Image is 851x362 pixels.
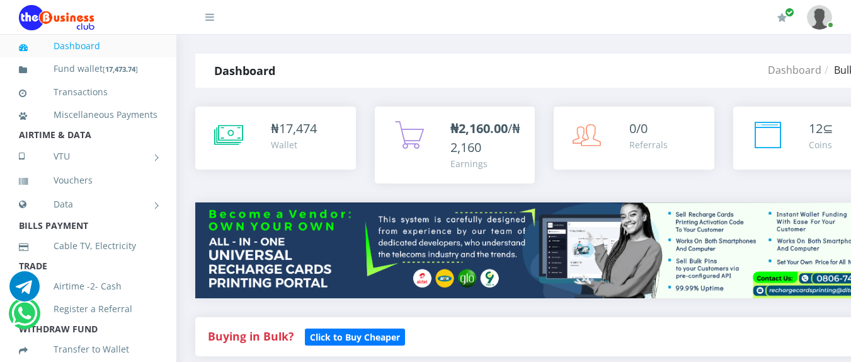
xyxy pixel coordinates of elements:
img: Logo [19,5,94,30]
i: Renew/Upgrade Subscription [777,13,787,23]
a: Fund wallet[17,473.74] [19,54,157,84]
div: Coins [809,138,833,151]
span: 12 [809,120,823,137]
a: Miscellaneous Payments [19,100,157,129]
a: Airtime -2- Cash [19,272,157,301]
a: Click to Buy Cheaper [305,329,405,344]
div: ₦ [271,119,317,138]
a: Dashboard [768,63,821,77]
strong: Dashboard [214,63,275,78]
a: 0/0 Referrals [554,107,714,170]
a: ₦2,160.00/₦2,160 Earnings [375,107,535,184]
span: Renew/Upgrade Subscription [785,8,794,17]
div: ⊆ [809,119,833,138]
a: VTU [19,141,157,172]
span: 17,474 [279,120,317,137]
div: Earnings [450,157,523,170]
span: /₦2,160 [450,120,520,156]
a: Vouchers [19,166,157,195]
a: Transactions [19,78,157,107]
a: Dashboard [19,32,157,61]
a: Register a Referral [19,295,157,324]
a: Chat for support [9,281,40,301]
strong: Buying in Bulk? [208,329,294,344]
b: ₦2,160.00 [450,120,508,137]
div: Referrals [629,138,668,151]
a: Cable TV, Electricity [19,231,157,260]
a: Data [19,189,157,220]
img: User [807,5,832,30]
b: 17,473.74 [105,64,135,74]
a: ₦17,474 Wallet [195,107,356,170]
div: Wallet [271,138,317,151]
span: 0/0 [629,120,648,137]
b: Click to Buy Cheaper [310,331,400,343]
small: [ ] [103,64,138,74]
a: Chat for support [11,308,37,329]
